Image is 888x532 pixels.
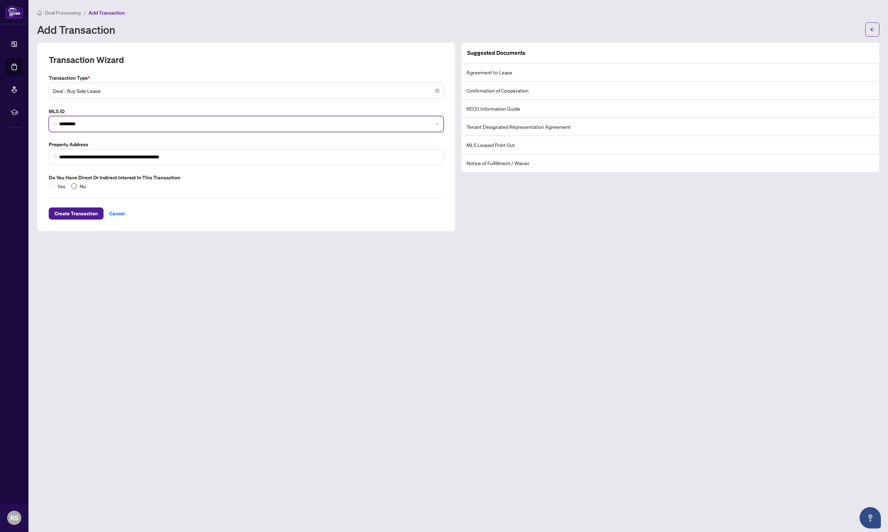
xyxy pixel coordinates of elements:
label: MLS ID [49,107,444,115]
h2: Transaction Wizard [49,54,124,65]
label: Do you have direct or indirect interest in this transaction [49,174,444,181]
li: Tenant Designated Representation Agreement [461,118,879,136]
span: RS [10,513,18,523]
button: Cancel [104,207,131,220]
label: Property Address [49,141,444,148]
span: home [37,10,42,15]
span: Create Transaction [54,208,98,219]
span: close-circle [435,89,439,93]
article: Suggested Documents [467,48,525,57]
span: Deal Processing [45,10,81,16]
button: Create Transaction [49,207,104,220]
span: No [77,182,89,190]
span: close [435,122,439,126]
label: Transaction Type [49,74,444,82]
span: Cancel [109,208,125,219]
button: Open asap [860,507,881,528]
li: Agreement to Lease [461,63,879,81]
li: MLS Leased Print Out [461,136,879,154]
img: logo [6,5,23,19]
li: Notice of Fulfillment / Waiver [461,154,879,172]
span: arrow-left [870,27,875,32]
li: / [84,9,86,17]
span: Yes [54,182,68,190]
img: search_icon [53,155,58,159]
img: search_icon [53,122,58,126]
li: RECO Information Guide [461,100,879,118]
li: Confirmation of Cooperation [461,81,879,100]
h1: Add Transaction [37,24,115,35]
span: Add Transaction [89,10,125,16]
span: Deal - Buy Side Lease [53,84,439,98]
